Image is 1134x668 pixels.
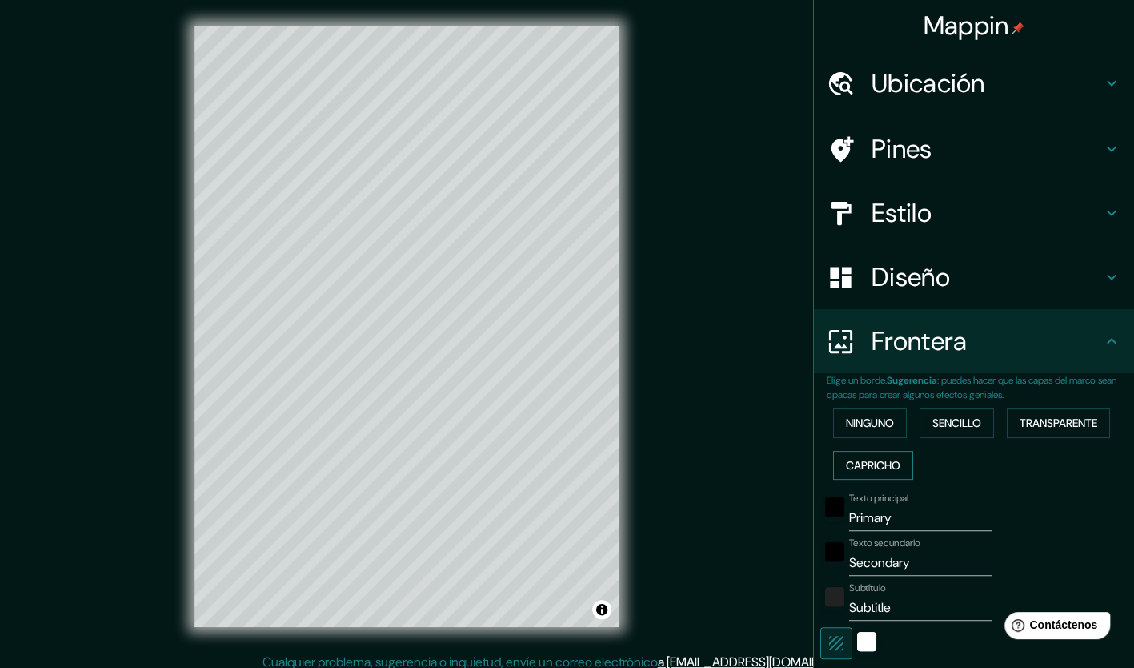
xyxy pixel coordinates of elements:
[814,181,1134,245] div: Estilo
[825,542,844,561] button: negro
[1012,22,1024,34] img: pin-icon.png
[872,197,1102,229] h4: Estilo
[849,492,908,505] label: Texto principal
[849,537,920,550] label: Texto secundario
[814,51,1134,115] div: Ubicación
[872,325,1102,357] h4: Frontera
[920,408,994,438] button: Sencillo
[872,67,1102,99] h4: Ubicación
[872,133,1102,165] h4: Pines
[924,9,1009,42] font: Mappin
[1020,413,1097,433] font: Transparente
[814,117,1134,181] div: Pines
[833,408,907,438] button: Ninguno
[814,309,1134,373] div: Frontera
[872,261,1102,293] h4: Diseño
[932,413,981,433] font: Sencillo
[849,581,886,595] label: Subtítulo
[592,600,611,619] button: Alternar atribución
[825,497,844,517] button: negro
[857,632,876,651] button: Blanco
[846,456,900,476] font: Capricho
[887,374,937,387] b: Sugerencia
[992,606,1116,650] iframe: Help widget launcher
[1007,408,1110,438] button: Transparente
[814,245,1134,309] div: Diseño
[833,451,913,481] button: Capricho
[827,373,1134,402] p: Elige un borde. : puedes hacer que las capas del marco sean opacas para crear algunos efectos gen...
[846,413,894,433] font: Ninguno
[825,587,844,606] button: color-222222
